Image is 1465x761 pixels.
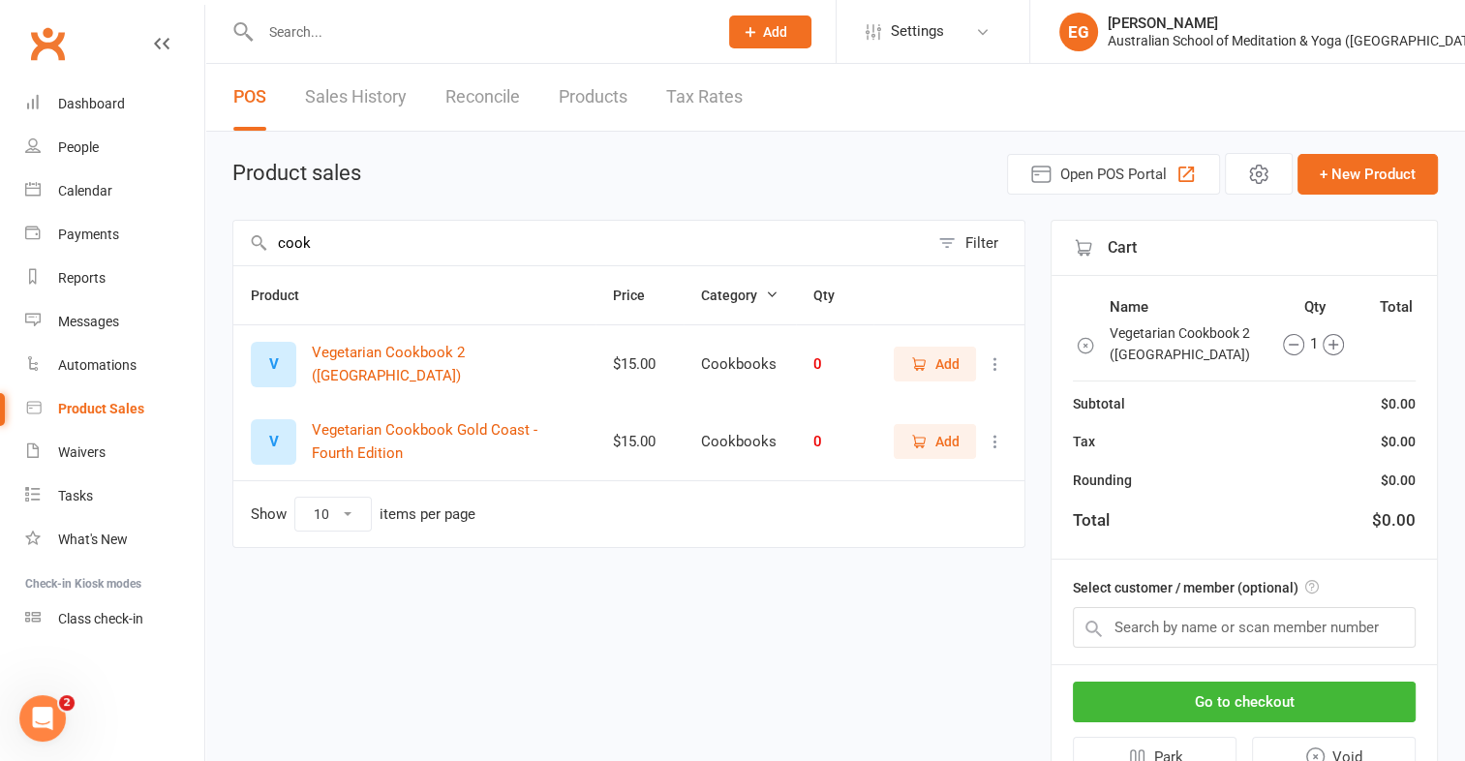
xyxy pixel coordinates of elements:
span: Category [701,288,778,303]
a: Products [559,64,627,131]
button: Product [251,284,320,307]
div: Tax [1073,431,1095,452]
th: Name [1109,294,1262,320]
div: Cookbooks [701,434,778,450]
td: Vegetarian Cookbook 2 ([GEOGRAPHIC_DATA]) [1109,321,1262,367]
button: Add [894,347,976,381]
div: Total [1073,507,1110,533]
div: Dashboard [58,96,125,111]
a: Class kiosk mode [25,597,204,641]
a: Reconcile [445,64,520,131]
a: People [25,126,204,169]
a: Tasks [25,474,204,518]
div: Messages [58,314,119,329]
button: + New Product [1297,154,1438,195]
input: Search products by name, or scan product code [233,221,929,265]
div: Waivers [58,444,106,460]
input: Search by name or scan member number [1073,607,1416,648]
div: Filter [965,231,998,255]
a: Payments [25,213,204,257]
div: Rounding [1073,470,1132,491]
a: Automations [25,344,204,387]
span: Add [935,431,960,452]
div: Subtotal [1073,393,1125,414]
span: Add [763,24,787,40]
span: Product [251,288,320,303]
button: Qty [813,284,856,307]
span: Add [935,353,960,375]
div: Class check-in [58,611,143,626]
div: Calendar [58,183,112,198]
div: Tasks [58,488,93,503]
div: Reports [58,270,106,286]
div: V [251,419,296,465]
button: Vegetarian Cookbook 2 ([GEOGRAPHIC_DATA]) [312,341,578,387]
button: Add [729,15,811,48]
div: $0.00 [1372,507,1416,533]
a: Calendar [25,169,204,213]
span: Settings [891,10,944,53]
iframe: Intercom live chat [19,695,66,742]
a: POS [233,64,266,131]
button: Price [613,284,666,307]
input: Search... [255,18,704,46]
span: Open POS Portal [1060,163,1167,186]
th: Total [1368,294,1414,320]
a: Tax Rates [666,64,743,131]
div: $0.00 [1381,470,1416,491]
a: Product Sales [25,387,204,431]
div: $15.00 [613,356,666,373]
button: Add [894,424,976,459]
button: Category [701,284,778,307]
a: What's New [25,518,204,562]
div: 0 [813,356,856,373]
div: People [58,139,99,155]
div: items per page [380,506,475,523]
div: EG [1059,13,1098,51]
div: Product Sales [58,401,144,416]
a: Sales History [305,64,407,131]
h1: Product sales [232,162,361,185]
span: 2 [59,695,75,711]
div: What's New [58,532,128,547]
div: Cookbooks [701,356,778,373]
button: Go to checkout [1073,682,1416,722]
th: Qty [1264,294,1365,320]
div: 1 [1265,332,1361,355]
div: V [251,342,296,387]
label: Select customer / member (optional) [1073,577,1319,598]
div: Cart [1052,221,1437,276]
div: Show [251,497,475,532]
a: Messages [25,300,204,344]
div: Automations [58,357,137,373]
a: Dashboard [25,82,204,126]
button: Vegetarian Cookbook Gold Coast - Fourth Edition [312,418,578,465]
button: Open POS Portal [1007,154,1220,195]
a: Reports [25,257,204,300]
div: $15.00 [613,434,666,450]
div: 0 [813,434,856,450]
span: Qty [813,288,856,303]
button: Filter [929,221,1024,265]
a: Clubworx [23,19,72,68]
a: Waivers [25,431,204,474]
div: $0.00 [1381,393,1416,414]
div: $0.00 [1381,431,1416,452]
div: Payments [58,227,119,242]
span: Price [613,288,666,303]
